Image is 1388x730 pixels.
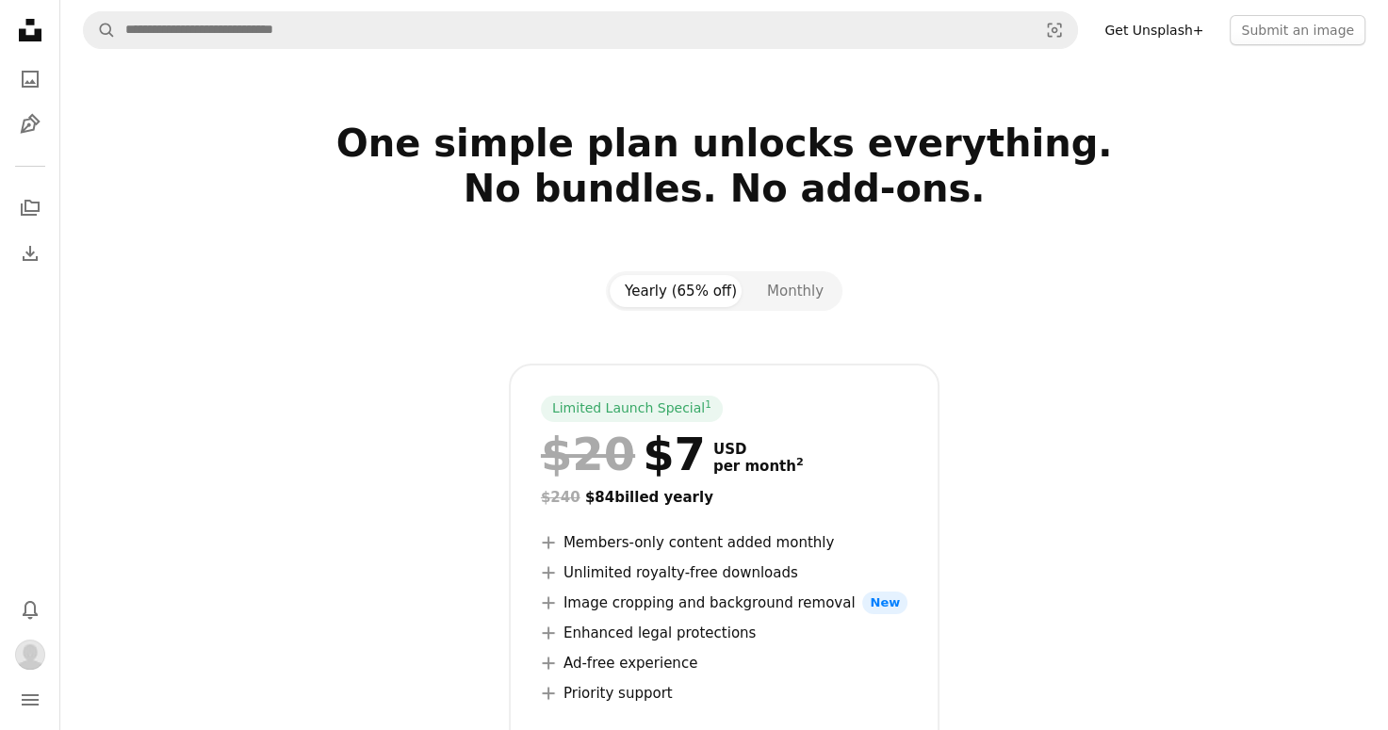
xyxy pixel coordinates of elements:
[752,275,839,307] button: Monthly
[701,399,715,418] a: 1
[792,458,808,475] a: 2
[610,275,752,307] button: Yearly (65% off)
[11,636,49,673] button: Profile
[541,592,907,614] li: Image cropping and background removal
[705,398,711,410] sup: 1
[1032,12,1077,48] button: Visual search
[11,60,49,98] a: Photos
[541,430,706,479] div: $7
[11,235,49,272] a: Download History
[862,592,907,614] span: New
[118,121,1331,256] h2: One simple plan unlocks everything. No bundles. No add-ons.
[541,430,635,479] span: $20
[713,441,804,458] span: USD
[541,486,907,509] div: $84 billed yearly
[11,591,49,628] button: Notifications
[541,561,907,584] li: Unlimited royalty-free downloads
[84,12,116,48] button: Search Unsplash
[713,458,804,475] span: per month
[11,681,49,719] button: Menu
[11,105,49,143] a: Illustrations
[11,11,49,53] a: Home — Unsplash
[541,396,723,422] div: Limited Launch Special
[541,489,580,506] span: $240
[541,622,907,644] li: Enhanced legal protections
[796,456,804,468] sup: 2
[83,11,1078,49] form: Find visuals sitewide
[11,189,49,227] a: Collections
[15,640,45,670] img: Avatar of user Arlene Dunn
[541,652,907,674] li: Ad-free experience
[541,682,907,705] li: Priority support
[1230,15,1365,45] button: Submit an image
[1093,15,1215,45] a: Get Unsplash+
[541,531,907,554] li: Members-only content added monthly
